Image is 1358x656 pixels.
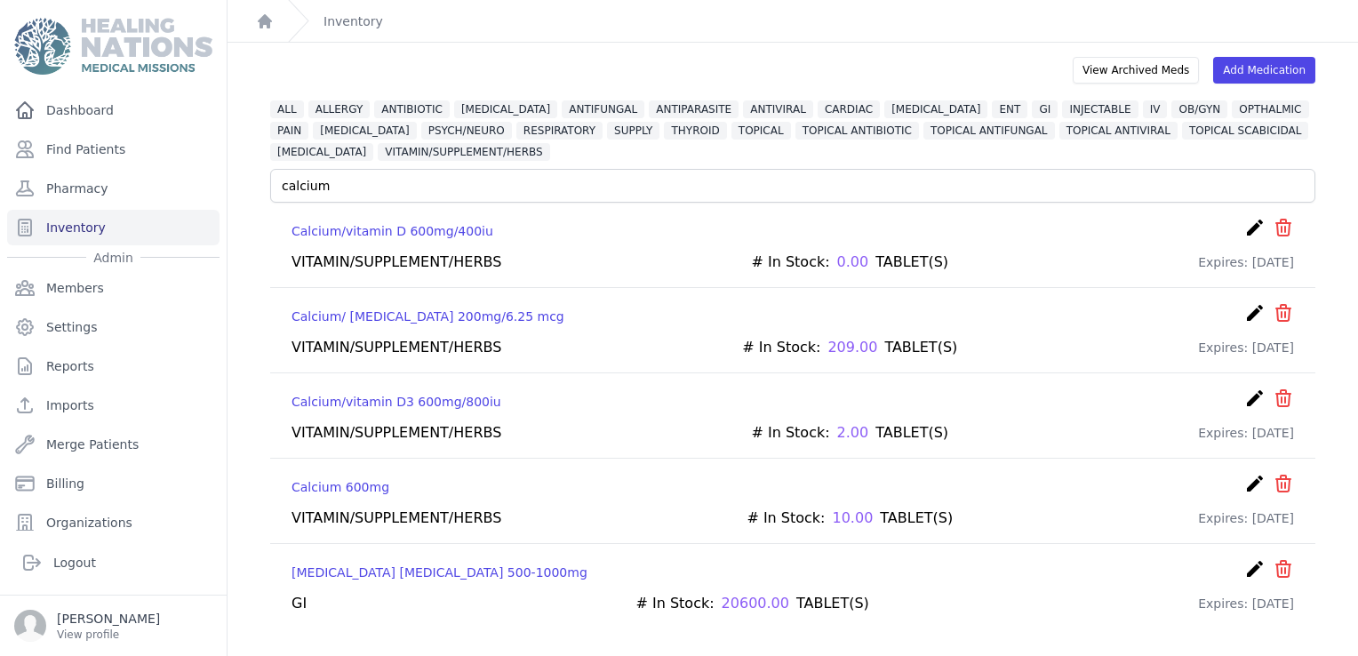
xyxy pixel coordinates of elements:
span: GI [1032,100,1058,118]
a: Calcium/vitamin D3 600mg/800iu [292,393,501,411]
a: Reports [7,348,220,384]
span: VITAMIN/SUPPLEMENT/HERBS [378,143,549,161]
div: VITAMIN/SUPPLEMENT/HERBS [292,508,501,529]
i: create [1244,217,1266,238]
a: Inventory [324,12,383,30]
span: 209.00 [827,337,877,358]
span: TOPICAL [731,122,791,140]
a: Dashboard [7,92,220,128]
div: View Archived Meds [1073,57,1199,84]
span: [MEDICAL_DATA] [884,100,987,118]
div: # In Stock: TABLET(S) [636,593,869,614]
a: Merge Patients [7,427,220,462]
span: [MEDICAL_DATA] [454,100,557,118]
div: # In Stock: TABLET(S) [751,252,948,273]
span: RESPIRATORY [516,122,603,140]
span: 10.00 [833,508,874,529]
a: create [1244,388,1266,415]
span: ANTIVIRAL [743,100,813,118]
span: TOPICAL ANTIBIOTIC [795,122,919,140]
p: [PERSON_NAME] [57,610,160,628]
div: Expires: [DATE] [1198,252,1294,273]
span: Admin [86,249,140,267]
span: OPTHALMIC [1232,100,1308,118]
span: CARDIAC [818,100,880,118]
div: GI [292,593,307,614]
span: IV [1143,100,1168,118]
a: [PERSON_NAME] View profile [14,610,212,642]
div: Expires: [DATE] [1198,508,1294,529]
a: Add Medication [1213,57,1315,84]
a: create [1244,217,1266,244]
span: TOPICAL ANTIVIRAL [1059,122,1178,140]
a: Pharmacy [7,171,220,206]
span: ENT [992,100,1027,118]
div: # In Stock: TABLET(S) [747,508,953,529]
a: Organizations [7,505,220,540]
a: [MEDICAL_DATA] [MEDICAL_DATA] 500-1000mg [292,564,587,581]
span: 0.00 [837,252,869,273]
span: TOPICAL SCABICIDAL [1182,122,1308,140]
a: Calcium/ [MEDICAL_DATA] 200mg/6.25 mcg [292,308,564,325]
span: OB/GYN [1171,100,1227,118]
span: ANTIBIOTIC [374,100,450,118]
span: ANTIFUNGAL [562,100,644,118]
a: Members [7,270,220,306]
div: Expires: [DATE] [1198,422,1294,444]
i: create [1244,302,1266,324]
a: Calcium/vitamin D 600mg/400iu [292,222,493,240]
a: create [1244,558,1266,586]
a: Calcium 600mg [292,478,389,496]
a: Inventory [7,210,220,245]
span: THYROID [664,122,726,140]
a: Imports [7,388,220,423]
span: ALL [270,100,304,118]
a: create [1244,473,1266,500]
span: ALLERGY [308,100,371,118]
p: View profile [57,628,160,642]
i: create [1244,558,1266,580]
div: Expires: [DATE] [1198,593,1294,614]
span: INJECTABLE [1062,100,1138,118]
span: ANTIPARASITE [649,100,739,118]
input: Search by: Name or NDC [270,169,1315,203]
a: Find Patients [7,132,220,167]
a: Logout [14,545,212,580]
i: create [1244,473,1266,494]
a: Settings [7,309,220,345]
span: [MEDICAL_DATA] [313,122,416,140]
div: # In Stock: TABLET(S) [742,337,957,358]
span: PSYCH/NEURO [421,122,512,140]
span: PAIN [270,122,308,140]
span: 2.00 [837,422,869,444]
div: VITAMIN/SUPPLEMENT/HERBS [292,337,501,358]
div: VITAMIN/SUPPLEMENT/HERBS [292,252,501,273]
img: Medical Missions EMR [14,18,212,75]
a: Billing [7,466,220,501]
a: create [1244,302,1266,330]
div: Expires: [DATE] [1198,337,1294,358]
span: TOPICAL ANTIFUNGAL [923,122,1055,140]
span: SUPPLY [607,122,659,140]
span: [MEDICAL_DATA] [270,143,373,161]
span: 20600.00 [722,593,789,614]
i: create [1244,388,1266,409]
div: # In Stock: TABLET(S) [751,422,948,444]
div: VITAMIN/SUPPLEMENT/HERBS [292,422,501,444]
